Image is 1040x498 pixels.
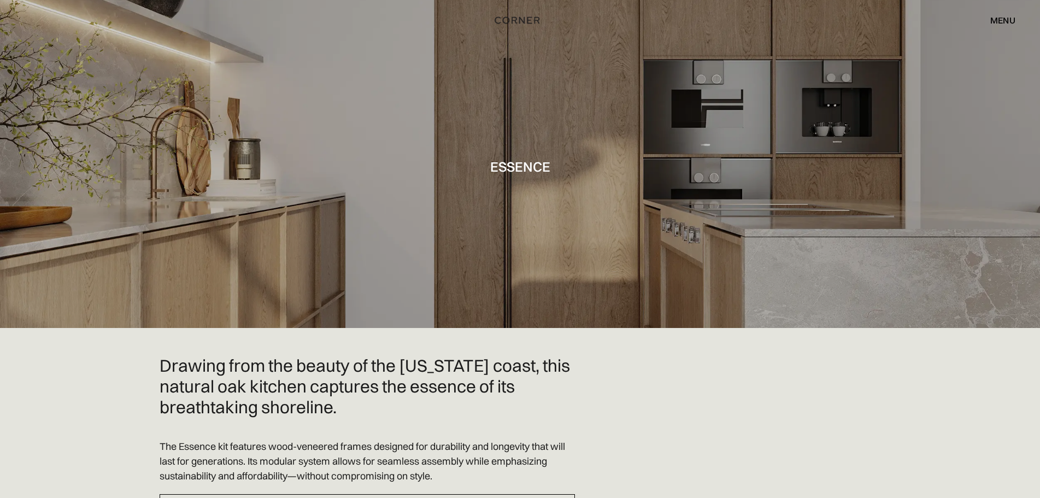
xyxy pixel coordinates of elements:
h1: Essence [490,159,550,174]
a: home [483,13,557,27]
div: menu [990,16,1015,25]
p: The Essence kit features wood-veneered frames designed for durability and longevity that will las... [160,439,575,483]
div: menu [979,11,1015,30]
h2: Drawing from the beauty of the [US_STATE] coast, this natural oak kitchen captures the essence of... [160,355,575,417]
